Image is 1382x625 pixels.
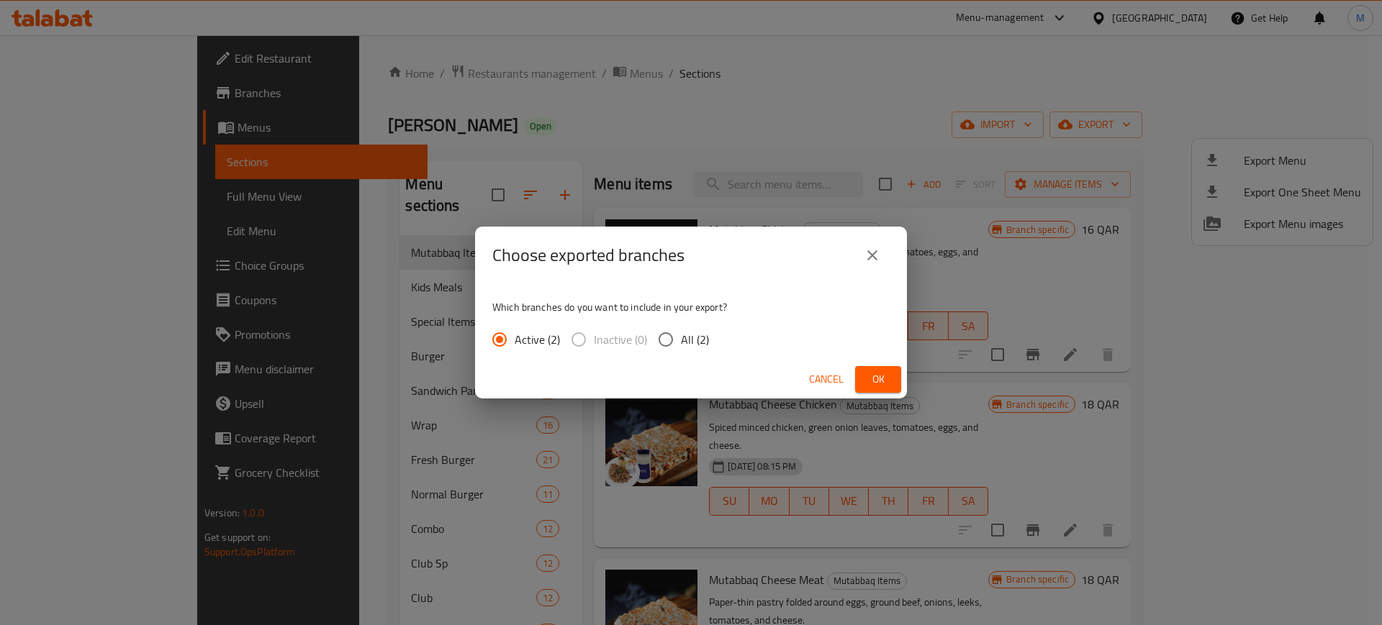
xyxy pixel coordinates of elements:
[855,366,901,393] button: Ok
[855,238,890,273] button: close
[492,300,890,314] p: Which branches do you want to include in your export?
[803,366,849,393] button: Cancel
[809,370,844,388] span: Cancel
[594,331,647,348] span: Inactive (0)
[681,331,709,348] span: All (2)
[515,331,560,348] span: Active (2)
[867,370,890,388] span: Ok
[492,244,685,267] h2: Choose exported branches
